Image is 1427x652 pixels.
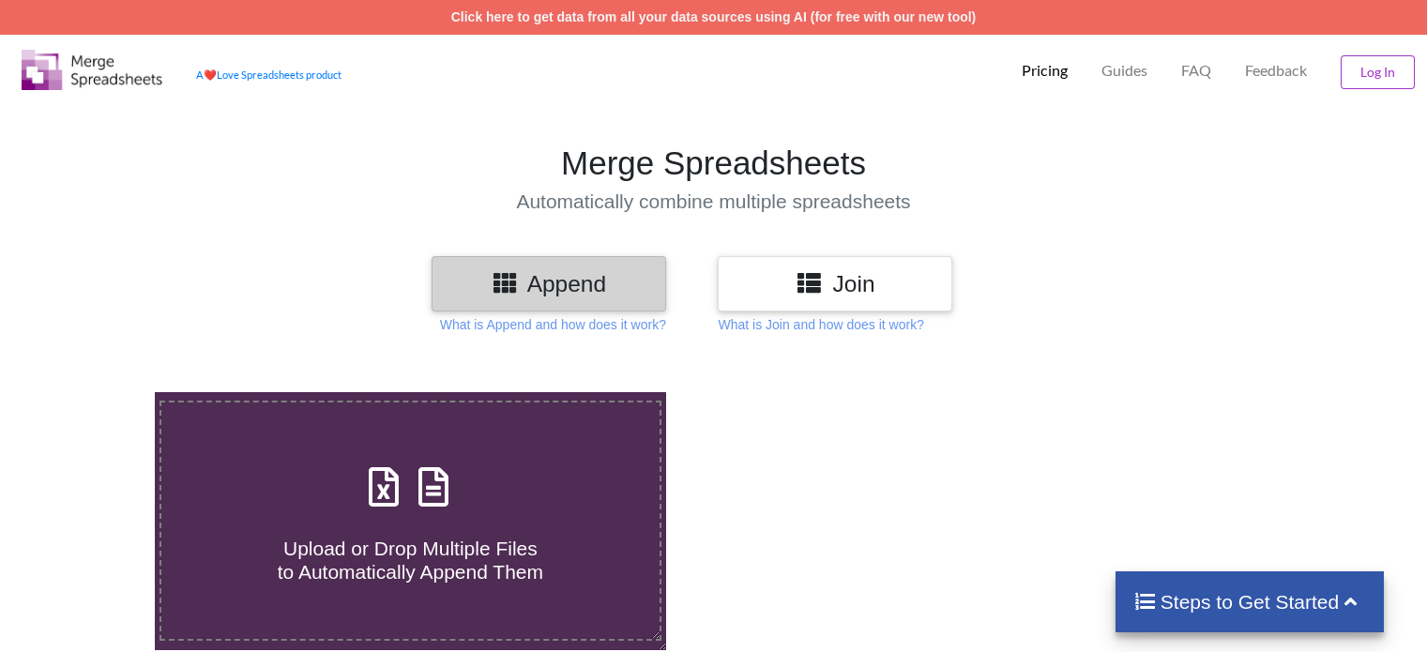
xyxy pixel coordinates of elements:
img: Logo.png [22,50,162,90]
a: Click here to get data from all your data sources using AI (for free with our new tool) [451,9,977,24]
span: Feedback [1245,63,1307,78]
span: heart [204,68,217,81]
h3: Append [446,270,652,297]
button: Log In [1341,55,1415,89]
p: What is Join and how does it work? [718,315,923,334]
p: Guides [1101,61,1147,81]
span: Upload or Drop Multiple Files to Automatically Append Them [278,538,543,583]
p: What is Append and how does it work? [440,315,666,334]
a: AheartLove Spreadsheets product [196,68,342,81]
p: FAQ [1181,61,1211,81]
h4: Steps to Get Started [1134,590,1366,614]
p: Pricing [1022,61,1068,81]
h3: Join [732,270,938,297]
